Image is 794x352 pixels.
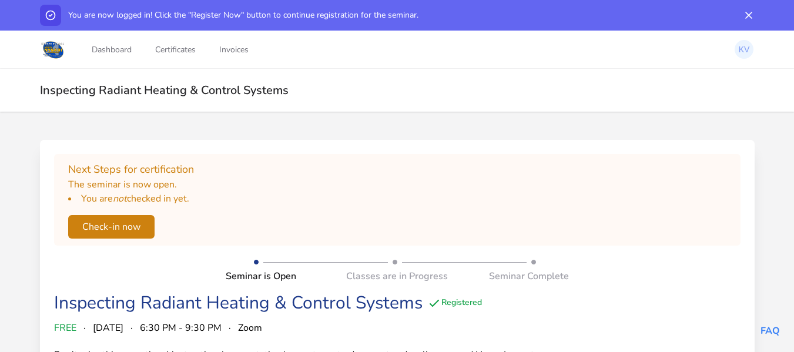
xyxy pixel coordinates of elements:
[153,30,198,69] a: Certificates
[130,321,133,335] span: ·
[68,9,418,21] p: You are now logged in! Click the "Register Now" button to continue registration for the seminar.
[738,5,759,26] button: Dismiss
[68,192,726,206] li: You are checked in yet.
[89,30,134,69] a: Dashboard
[140,321,222,335] span: 6:30 PM - 9:30 PM
[40,83,755,98] h2: Inspecting Radiant Heating & Control Systems
[229,321,231,335] span: ·
[54,293,423,314] div: Inspecting Radiant Heating & Control Systems
[68,177,726,192] p: The seminar is now open.
[68,215,155,239] button: Check-in now
[54,321,76,335] span: FREE
[68,161,726,177] h2: Next Steps for certification
[340,269,454,283] div: Classes are in Progress
[454,269,569,283] div: Seminar Complete
[238,321,262,335] span: Zoom
[217,30,251,69] a: Invoices
[93,321,123,335] span: [DATE]
[226,269,340,283] div: Seminar is Open
[427,296,482,310] div: Registered
[735,40,753,59] img: Kathleen VanderZwaag
[113,192,127,205] i: not
[761,324,780,337] a: FAQ
[83,321,86,335] span: ·
[40,39,66,60] img: Logo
